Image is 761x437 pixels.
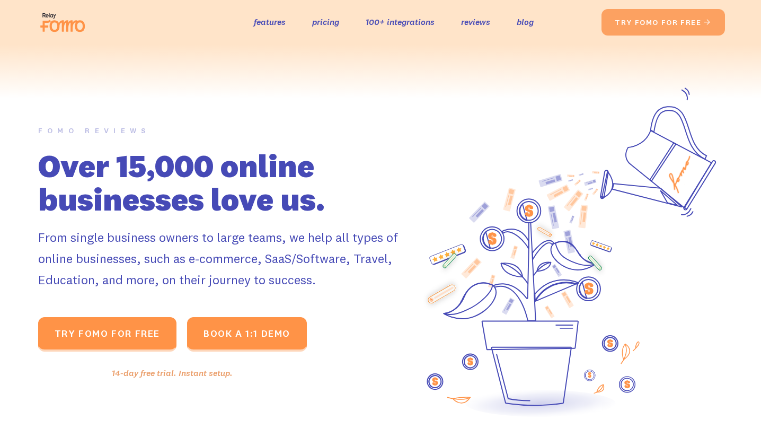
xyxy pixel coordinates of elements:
a: BOOK A 1:1 DEMO [187,317,307,352]
div: FOMO REVIEWS [38,123,151,138]
div: From single business owners to large teams, we help all types of online businesses, such as e-com... [38,226,409,290]
a: TRY fomo for FREE [38,317,176,352]
a: try fomo for free [601,9,725,36]
a: features [254,14,286,30]
span:  [703,18,712,27]
h1: Over 15,000 online businesses love us. [38,149,409,216]
a: 100+ integrations [366,14,435,30]
a: pricing [312,14,339,30]
div: 14-day free trial. Instant setup. [38,365,307,381]
a: reviews [461,14,490,30]
a: blog [517,14,534,30]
